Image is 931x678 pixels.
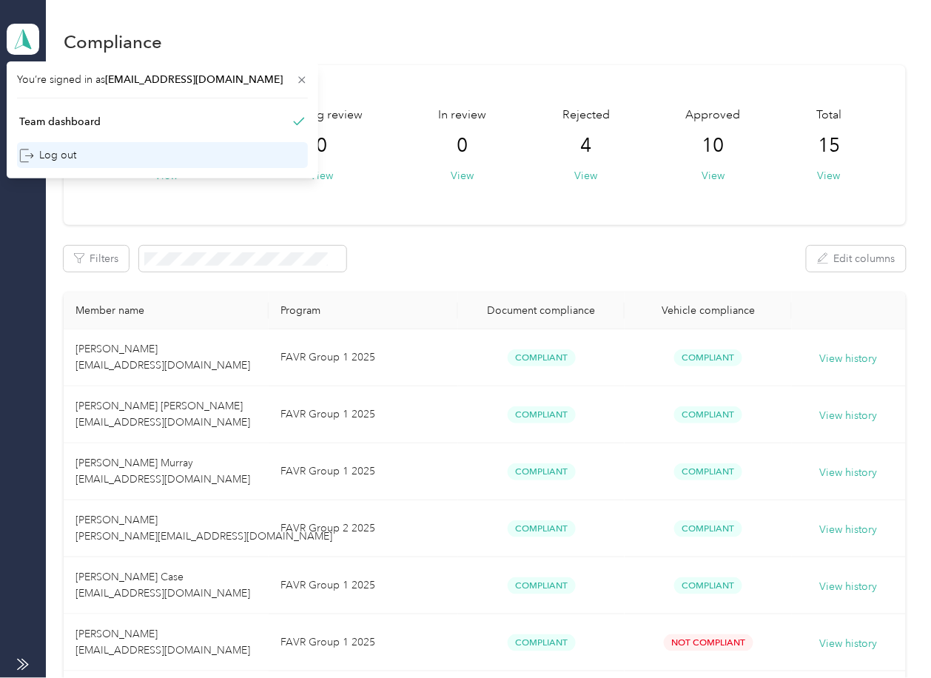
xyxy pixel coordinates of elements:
[105,73,283,86] span: [EMAIL_ADDRESS][DOMAIN_NAME]
[451,168,474,184] button: View
[562,107,610,124] span: Rejected
[310,168,333,184] button: View
[316,134,327,158] span: 0
[820,465,878,481] button: View history
[269,292,458,329] th: Program
[674,463,742,480] span: Compliant
[508,577,576,594] span: Compliant
[575,168,598,184] button: View
[439,107,487,124] span: In review
[820,351,878,367] button: View history
[664,634,753,651] span: Not Compliant
[64,246,129,272] button: Filters
[269,443,458,500] td: FAVR Group 1 2025
[269,329,458,386] td: FAVR Group 1 2025
[75,400,250,429] span: [PERSON_NAME] [PERSON_NAME] [EMAIL_ADDRESS][DOMAIN_NAME]
[19,147,76,163] div: Log out
[807,246,906,272] button: Edit columns
[269,614,458,671] td: FAVR Group 1 2025
[75,571,250,600] span: [PERSON_NAME] Case [EMAIL_ADDRESS][DOMAIN_NAME]
[702,134,725,158] span: 10
[820,579,878,595] button: View history
[848,595,931,678] iframe: Everlance-gr Chat Button Frame
[75,343,250,372] span: [PERSON_NAME] [EMAIL_ADDRESS][DOMAIN_NAME]
[820,522,878,538] button: View history
[636,304,779,317] div: Vehicle compliance
[581,134,592,158] span: 4
[19,114,101,130] div: Team dashboard
[508,463,576,480] span: Compliant
[457,134,468,158] span: 0
[818,168,841,184] button: View
[269,386,458,443] td: FAVR Group 1 2025
[269,500,458,557] td: FAVR Group 2 2025
[674,406,742,423] span: Compliant
[75,457,250,486] span: [PERSON_NAME] Murray [EMAIL_ADDRESS][DOMAIN_NAME]
[280,107,363,124] span: Pending review
[702,168,725,184] button: View
[508,406,576,423] span: Compliant
[508,520,576,537] span: Compliant
[686,107,741,124] span: Approved
[17,72,308,87] span: You’re signed in as
[820,636,878,652] button: View history
[820,408,878,424] button: View history
[470,304,613,317] div: Document compliance
[816,107,841,124] span: Total
[64,34,162,50] h1: Compliance
[508,634,576,651] span: Compliant
[818,134,840,158] span: 15
[674,520,742,537] span: Compliant
[75,628,250,657] span: [PERSON_NAME] [EMAIL_ADDRESS][DOMAIN_NAME]
[75,514,332,543] span: [PERSON_NAME] [PERSON_NAME][EMAIL_ADDRESS][DOMAIN_NAME]
[674,577,742,594] span: Compliant
[269,557,458,614] td: FAVR Group 1 2025
[508,349,576,366] span: Compliant
[674,349,742,366] span: Compliant
[64,292,269,329] th: Member name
